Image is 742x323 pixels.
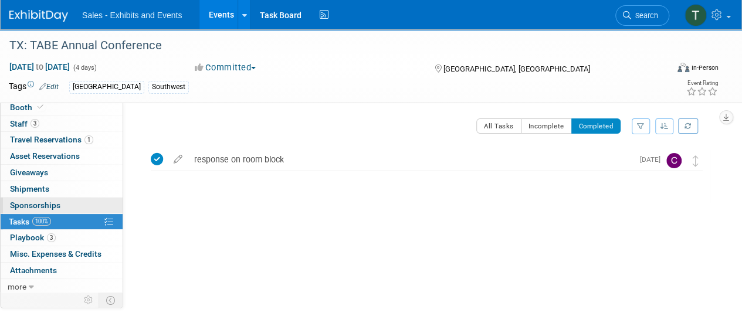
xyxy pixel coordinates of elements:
[10,103,46,112] span: Booth
[571,118,621,134] button: Completed
[1,181,123,197] a: Shipments
[5,35,658,56] div: TX: TABE Annual Conference
[79,293,99,308] td: Personalize Event Tab Strip
[168,154,188,165] a: edit
[10,184,49,193] span: Shipments
[686,80,718,86] div: Event Rating
[69,81,144,93] div: [GEOGRAPHIC_DATA]
[34,62,45,72] span: to
[476,118,521,134] button: All Tasks
[631,11,658,20] span: Search
[9,217,51,226] span: Tasks
[47,233,56,242] span: 3
[1,165,123,181] a: Giveaways
[1,214,123,230] a: Tasks100%
[1,230,123,246] a: Playbook3
[10,266,57,275] span: Attachments
[99,293,123,308] td: Toggle Event Tabs
[10,119,39,128] span: Staff
[10,135,93,144] span: Travel Reservations
[678,118,698,134] a: Refresh
[615,5,669,26] a: Search
[148,81,189,93] div: Southwest
[691,63,719,72] div: In-Person
[38,104,43,110] i: Booth reservation complete
[31,119,39,128] span: 3
[615,61,719,79] div: Event Format
[82,11,182,20] span: Sales - Exhibits and Events
[521,118,572,134] button: Incomplete
[8,282,26,291] span: more
[1,198,123,213] a: Sponsorships
[10,168,48,177] span: Giveaways
[1,132,123,148] a: Travel Reservations1
[32,217,51,226] span: 100%
[10,233,56,242] span: Playbook
[1,148,123,164] a: Asset Reservations
[1,116,123,132] a: Staff3
[9,62,70,72] span: [DATE] [DATE]
[84,135,93,144] span: 1
[9,80,59,94] td: Tags
[191,62,260,74] button: Committed
[1,246,123,262] a: Misc. Expenses & Credits
[10,249,101,259] span: Misc. Expenses & Credits
[10,151,80,161] span: Asset Reservations
[39,83,59,91] a: Edit
[1,279,123,295] a: more
[1,100,123,115] a: Booth
[693,155,699,166] i: Move task
[677,63,689,72] img: Format-Inperson.png
[666,153,682,168] img: Christine Lurz
[188,149,633,169] div: response on room block
[1,263,123,278] a: Attachments
[72,64,97,72] span: (4 days)
[9,10,68,22] img: ExhibitDay
[640,155,666,164] span: [DATE]
[10,200,60,210] span: Sponsorships
[443,64,589,73] span: [GEOGRAPHIC_DATA], [GEOGRAPHIC_DATA]
[685,4,707,26] img: Treyton Stender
